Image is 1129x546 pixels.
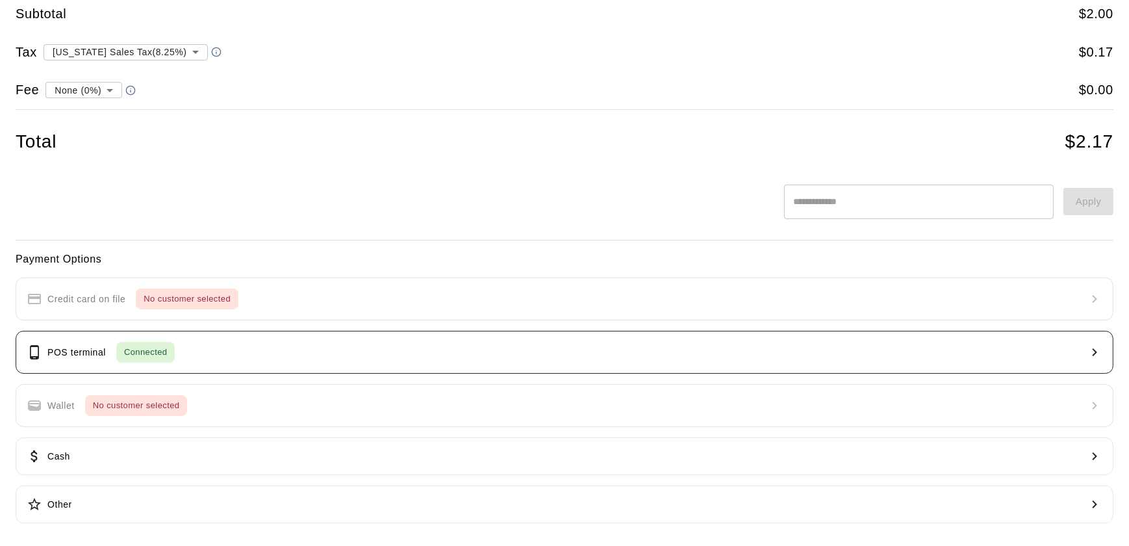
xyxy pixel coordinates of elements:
h5: Tax [16,44,37,61]
h5: Subtotal [16,5,66,23]
button: POS terminalConnected [16,331,1113,374]
h5: $ 0.17 [1079,44,1113,61]
button: Cash [16,437,1113,475]
button: Other [16,486,1113,523]
p: Cash [47,450,70,463]
div: [US_STATE] Sales Tax ( 8.25 %) [44,40,208,64]
h4: $ 2.17 [1065,131,1113,153]
h4: Total [16,131,57,153]
h5: $ 0.00 [1079,81,1113,99]
div: None (0%) [45,78,122,102]
span: Connected [116,345,175,360]
h5: Fee [16,81,39,99]
h6: Payment Options [16,251,1113,268]
p: POS terminal [47,346,106,359]
h5: $ 2.00 [1079,5,1113,23]
p: Other [47,498,72,512]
